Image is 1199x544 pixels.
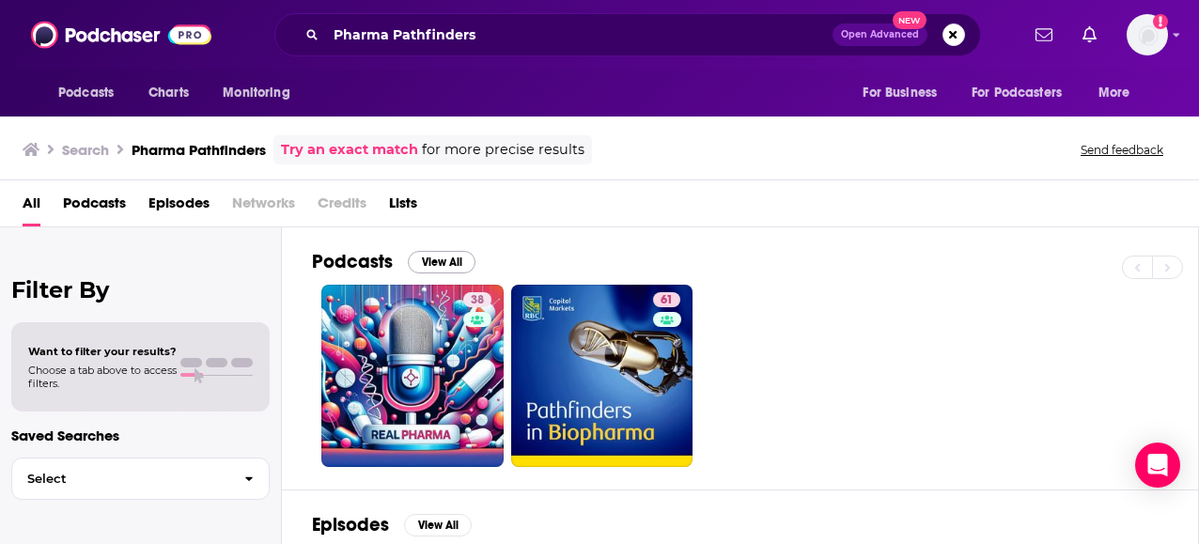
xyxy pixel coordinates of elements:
[11,427,270,444] p: Saved Searches
[972,80,1062,106] span: For Podcasters
[11,276,270,303] h2: Filter By
[863,80,937,106] span: For Business
[23,188,40,226] a: All
[312,250,393,273] h2: Podcasts
[312,513,389,536] h2: Episodes
[210,75,314,111] button: open menu
[1127,14,1168,55] span: Logged in as Ruth_Nebius
[232,188,295,226] span: Networks
[653,292,680,307] a: 61
[28,364,177,390] span: Choose a tab above to access filters.
[326,20,833,50] input: Search podcasts, credits, & more...
[471,291,484,310] span: 38
[408,251,475,273] button: View All
[274,13,981,56] div: Search podcasts, credits, & more...
[849,75,960,111] button: open menu
[148,188,210,226] a: Episodes
[281,139,418,161] a: Try an exact match
[1028,19,1060,51] a: Show notifications dropdown
[223,80,289,106] span: Monitoring
[389,188,417,226] a: Lists
[58,80,114,106] span: Podcasts
[422,139,584,161] span: for more precise results
[321,285,504,467] a: 38
[45,75,138,111] button: open menu
[833,23,927,46] button: Open AdvancedNew
[1075,142,1169,158] button: Send feedback
[62,141,109,159] h3: Search
[318,188,366,226] span: Credits
[312,513,472,536] a: EpisodesView All
[31,17,211,53] img: Podchaser - Follow, Share and Rate Podcasts
[1085,75,1154,111] button: open menu
[893,11,926,29] span: New
[959,75,1089,111] button: open menu
[312,250,475,273] a: PodcastsView All
[136,75,200,111] a: Charts
[1098,80,1130,106] span: More
[148,80,189,106] span: Charts
[1127,14,1168,55] button: Show profile menu
[404,514,472,536] button: View All
[841,30,919,39] span: Open Advanced
[132,141,266,159] h3: Pharma Pathfinders
[12,473,229,485] span: Select
[661,291,673,310] span: 61
[28,345,177,358] span: Want to filter your results?
[11,458,270,500] button: Select
[1127,14,1168,55] img: User Profile
[1135,443,1180,488] div: Open Intercom Messenger
[1153,14,1168,29] svg: Add a profile image
[1075,19,1104,51] a: Show notifications dropdown
[463,292,491,307] a: 38
[511,285,693,467] a: 61
[63,188,126,226] a: Podcasts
